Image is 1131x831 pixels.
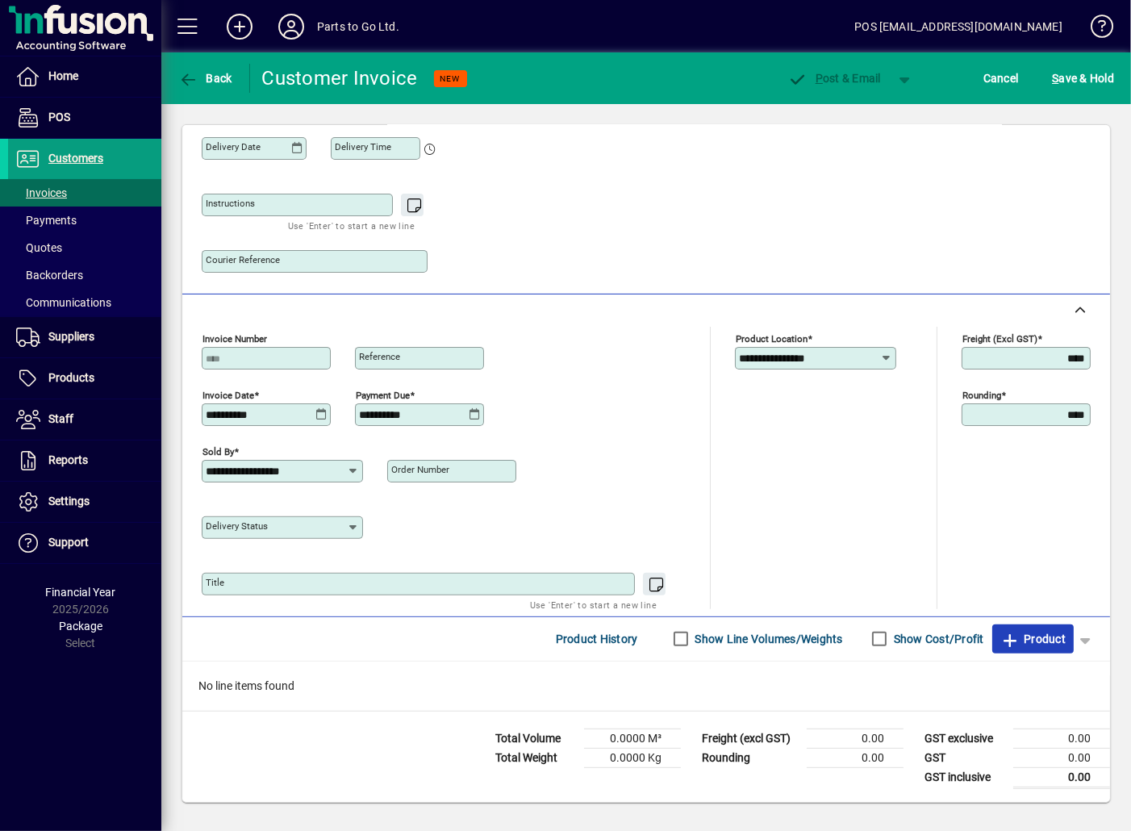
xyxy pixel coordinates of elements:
[530,595,657,614] mat-hint: Use 'Enter' to start a new line
[214,12,265,41] button: Add
[48,69,78,82] span: Home
[8,399,161,440] a: Staff
[206,520,268,532] mat-label: Delivery status
[979,64,1023,93] button: Cancel
[182,662,1110,711] div: No line items found
[1052,72,1058,85] span: S
[48,111,70,123] span: POS
[807,748,904,767] td: 0.00
[779,64,889,93] button: Post & Email
[8,207,161,234] a: Payments
[16,296,111,309] span: Communications
[1013,748,1110,767] td: 0.00
[1052,65,1114,91] span: ave & Hold
[1048,64,1118,93] button: Save & Hold
[48,412,73,425] span: Staff
[1079,3,1111,56] a: Knowledge Base
[48,536,89,549] span: Support
[916,748,1013,767] td: GST
[288,216,415,235] mat-hint: Use 'Enter' to start a new line
[59,620,102,633] span: Package
[487,729,584,748] td: Total Volume
[8,441,161,481] a: Reports
[48,371,94,384] span: Products
[202,445,234,457] mat-label: Sold by
[265,12,317,41] button: Profile
[916,767,1013,787] td: GST inclusive
[891,631,984,647] label: Show Cost/Profit
[8,317,161,357] a: Suppliers
[962,332,1037,344] mat-label: Freight (excl GST)
[16,241,62,254] span: Quotes
[962,389,1001,400] mat-label: Rounding
[916,729,1013,748] td: GST exclusive
[694,729,807,748] td: Freight (excl GST)
[584,748,681,767] td: 0.0000 Kg
[440,73,461,84] span: NEW
[317,14,399,40] div: Parts to Go Ltd.
[356,389,410,400] mat-label: Payment due
[206,577,224,588] mat-label: Title
[787,72,881,85] span: ost & Email
[694,748,807,767] td: Rounding
[692,631,843,647] label: Show Line Volumes/Weights
[854,14,1062,40] div: POS [EMAIL_ADDRESS][DOMAIN_NAME]
[206,141,261,152] mat-label: Delivery date
[983,65,1019,91] span: Cancel
[359,351,400,362] mat-label: Reference
[556,626,638,652] span: Product History
[8,98,161,138] a: POS
[807,729,904,748] td: 0.00
[584,729,681,748] td: 0.0000 M³
[736,332,808,344] mat-label: Product location
[335,141,391,152] mat-label: Delivery time
[206,198,255,209] mat-label: Instructions
[48,152,103,165] span: Customers
[8,179,161,207] a: Invoices
[202,332,267,344] mat-label: Invoice number
[1013,767,1110,787] td: 0.00
[202,389,254,400] mat-label: Invoice date
[8,234,161,261] a: Quotes
[161,64,250,93] app-page-header-button: Back
[487,748,584,767] td: Total Weight
[992,624,1074,654] button: Product
[174,64,236,93] button: Back
[1000,626,1066,652] span: Product
[8,289,161,316] a: Communications
[8,523,161,563] a: Support
[816,72,823,85] span: P
[1013,729,1110,748] td: 0.00
[8,261,161,289] a: Backorders
[48,453,88,466] span: Reports
[46,586,116,599] span: Financial Year
[48,495,90,507] span: Settings
[549,624,645,654] button: Product History
[206,254,280,265] mat-label: Courier Reference
[8,358,161,399] a: Products
[16,186,67,199] span: Invoices
[8,56,161,97] a: Home
[8,482,161,522] a: Settings
[16,214,77,227] span: Payments
[16,269,83,282] span: Backorders
[262,65,418,91] div: Customer Invoice
[48,330,94,343] span: Suppliers
[391,464,449,475] mat-label: Order number
[178,72,232,85] span: Back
